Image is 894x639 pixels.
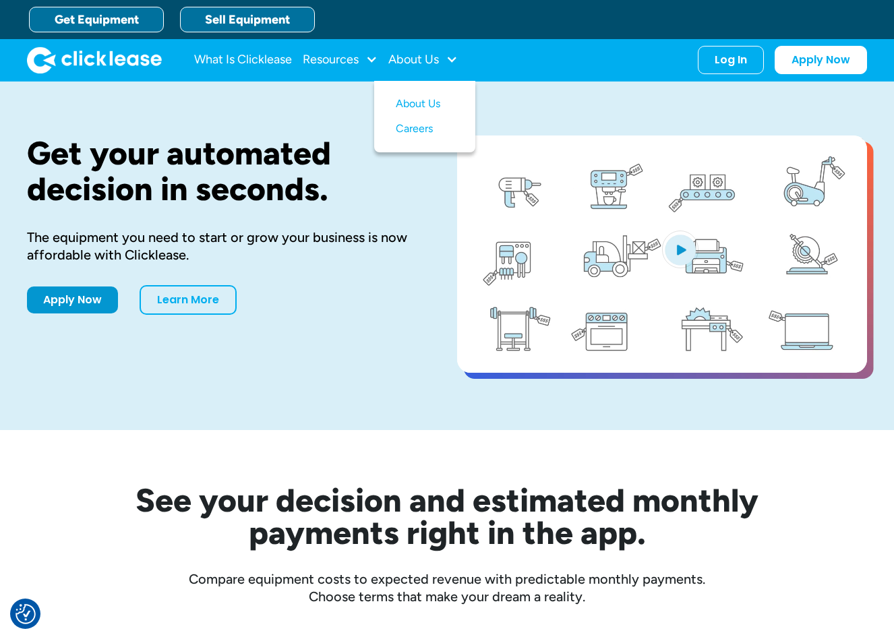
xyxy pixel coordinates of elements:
h1: Get your automated decision in seconds. [27,135,414,207]
a: Get Equipment [29,7,164,32]
a: About Us [396,92,454,117]
a: home [27,47,162,73]
div: About Us [388,47,458,73]
a: Apply Now [775,46,867,74]
img: Blue play button logo on a light blue circular background [662,231,698,268]
div: Compare equipment costs to expected revenue with predictable monthly payments. Choose terms that ... [27,570,867,605]
a: What Is Clicklease [194,47,292,73]
a: Careers [396,117,454,142]
button: Consent Preferences [16,604,36,624]
a: Sell Equipment [180,7,315,32]
div: The equipment you need to start or grow your business is now affordable with Clicklease. [27,229,414,264]
a: Learn More [140,285,237,315]
div: Resources [303,47,378,73]
img: Revisit consent button [16,604,36,624]
h2: See your decision and estimated monthly payments right in the app. [69,484,825,549]
a: Apply Now [27,286,118,313]
nav: About Us [374,81,475,152]
div: Log In [715,53,747,67]
a: open lightbox [457,135,867,373]
img: Clicklease logo [27,47,162,73]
